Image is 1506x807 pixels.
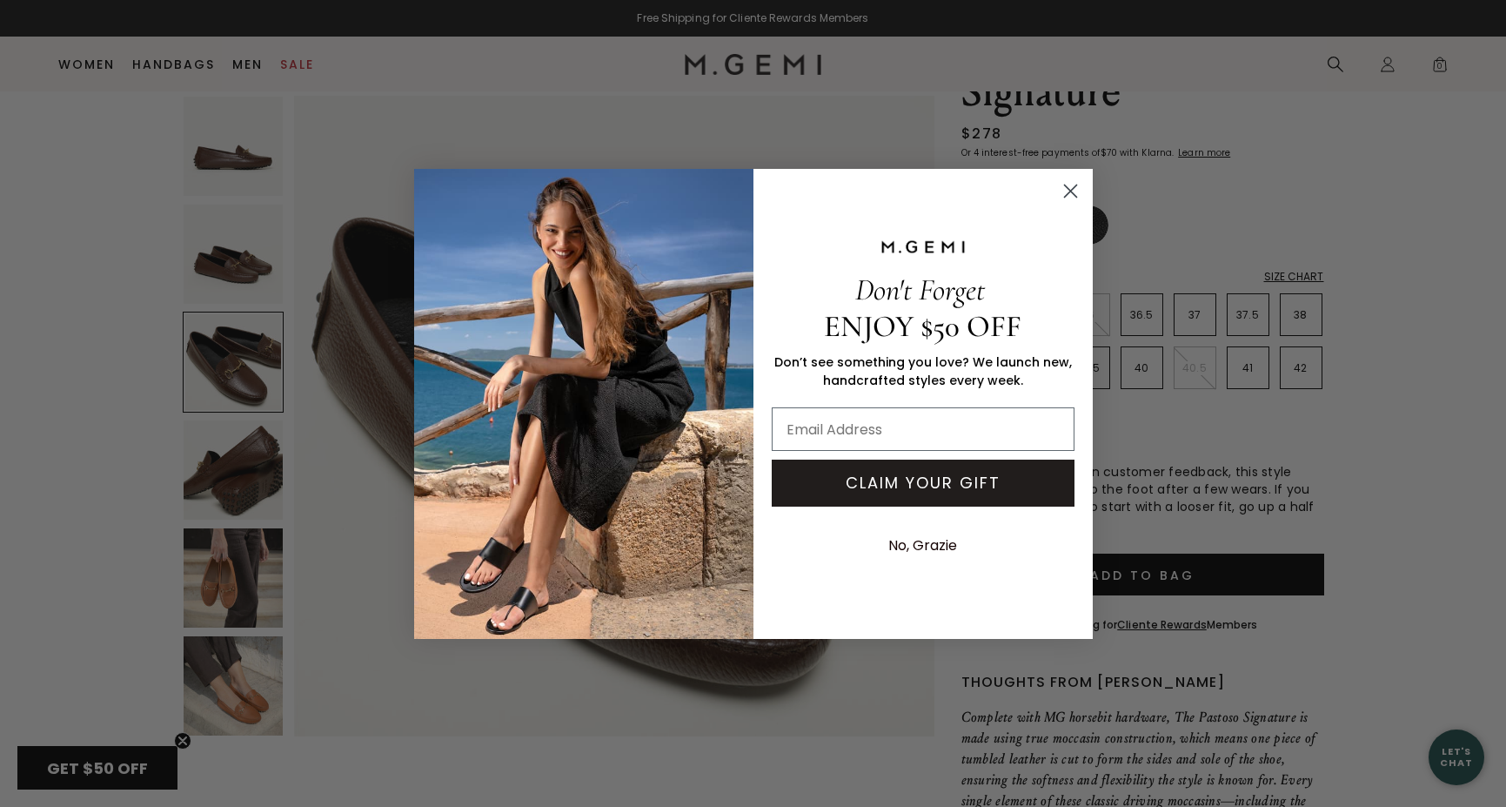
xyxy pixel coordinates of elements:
button: No, Grazie [880,524,966,568]
img: M.GEMI [880,239,967,255]
span: ENJOY $50 OFF [824,308,1021,345]
input: Email Address [772,407,1074,451]
button: Close dialog [1055,176,1086,206]
span: Don’t see something you love? We launch new, handcrafted styles every week. [774,353,1072,389]
img: M.Gemi [414,169,753,639]
button: CLAIM YOUR GIFT [772,460,1074,507]
span: Don't Forget [855,272,985,308]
